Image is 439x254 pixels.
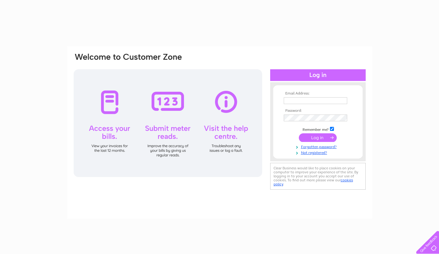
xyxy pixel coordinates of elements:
[284,143,354,149] a: Forgotten password?
[270,163,366,190] div: Clear Business would like to place cookies on your computer to improve your experience of the sit...
[282,126,354,132] td: Remember me?
[284,149,354,155] a: Not registered?
[299,133,337,142] input: Submit
[282,91,354,96] th: Email Address:
[274,178,353,186] a: cookies policy
[282,109,354,113] th: Password:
